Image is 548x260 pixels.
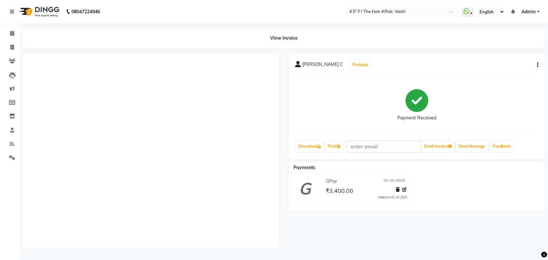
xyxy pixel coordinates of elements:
button: Send Message [456,141,488,152]
span: ₹3,400.00 [326,187,353,196]
b: 08047224946 [71,3,100,21]
a: Print [325,141,343,152]
span: Admin [521,8,536,15]
a: Feedback [490,141,513,152]
span: Payments [293,165,315,170]
img: logo [17,3,61,21]
button: Prebook [351,60,370,69]
span: 02-10-2025 [384,178,405,185]
span: [PERSON_NAME] C [302,61,343,70]
button: Email Invoice [421,141,455,152]
a: Download [296,141,324,152]
div: View Invoice [23,28,545,48]
div: Added on 02-10-2025 [378,195,407,200]
span: GPay [326,178,337,185]
div: Payment Received [397,115,436,121]
input: enter email [346,140,421,153]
